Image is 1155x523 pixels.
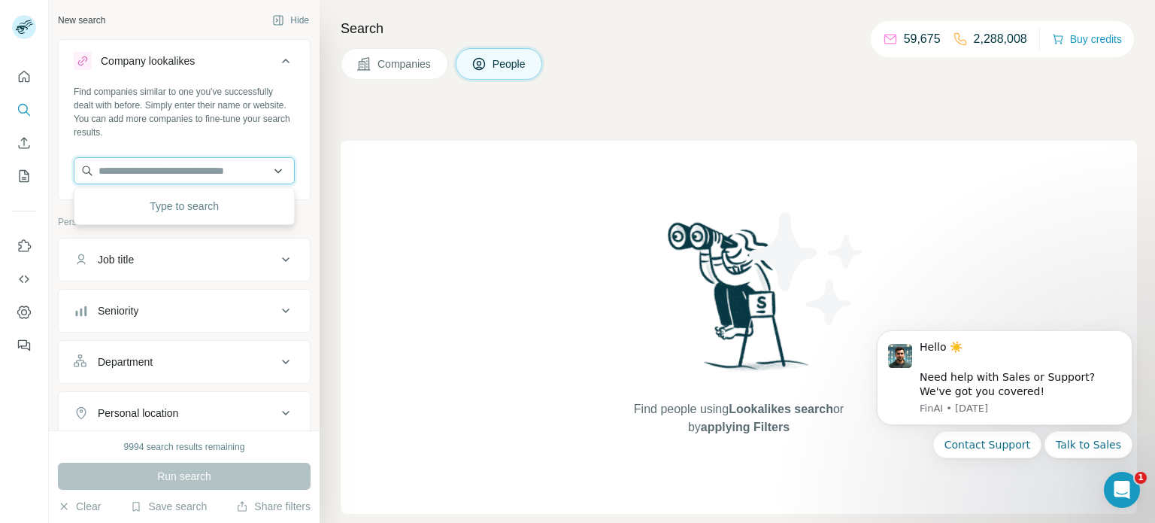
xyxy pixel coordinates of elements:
button: Job title [59,242,310,278]
button: Dashboard [12,299,36,326]
img: Surfe Illustration - Stars [739,201,875,336]
button: My lists [12,163,36,190]
button: Save search [130,499,207,514]
div: Personal location [98,406,178,421]
span: Lookalikes search [729,403,833,415]
span: People [493,56,527,71]
span: 1 [1135,472,1147,484]
h4: Search [341,18,1137,39]
span: applying Filters [701,421,790,433]
button: Department [59,344,310,380]
img: Surfe Illustration - Woman searching with binoculars [661,218,817,386]
span: Companies [377,56,432,71]
div: Seniority [98,303,138,318]
button: Seniority [59,293,310,329]
button: Hide [262,9,320,32]
button: Enrich CSV [12,129,36,157]
button: Feedback [12,332,36,359]
div: Find companies similar to one you've successfully dealt with before. Simply enter their name or w... [74,85,295,139]
button: Use Surfe on LinkedIn [12,233,36,260]
div: 9994 search results remaining [124,440,245,454]
button: Share filters [236,499,311,514]
p: 59,675 [904,30,941,48]
div: Job title [98,252,134,267]
p: 2,288,008 [974,30,1027,48]
iframe: Intercom notifications message [854,312,1155,515]
div: New search [58,14,105,27]
div: Watch our October Product update [294,3,501,36]
div: Department [98,354,153,369]
span: Find people using or by [618,400,859,436]
button: Search [12,96,36,123]
button: Use Surfe API [12,266,36,293]
iframe: Intercom live chat [1104,472,1140,508]
button: Personal location [59,395,310,431]
button: Buy credits [1052,29,1122,50]
button: Quick start [12,63,36,90]
button: Company lookalikes [59,43,310,85]
div: Company lookalikes [101,53,195,68]
p: Personal information [58,215,311,229]
div: Type to search [77,191,291,221]
button: Clear [58,499,101,514]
